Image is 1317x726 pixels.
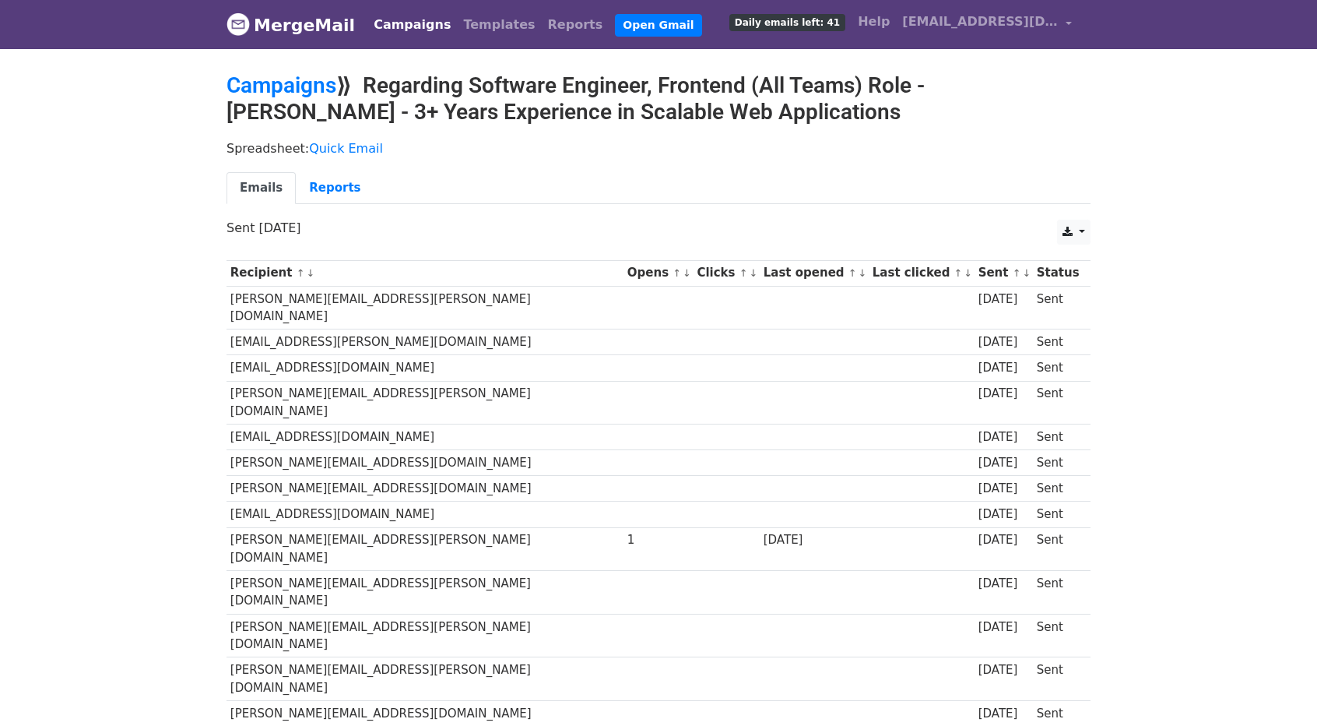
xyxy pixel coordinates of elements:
[1033,571,1083,615] td: Sent
[978,480,1030,498] div: [DATE]
[227,9,355,41] a: MergeMail
[978,619,1030,636] div: [DATE]
[227,220,1090,236] p: Sent [DATE]
[978,661,1030,679] div: [DATE]
[683,267,691,279] a: ↓
[978,575,1030,593] div: [DATE]
[227,172,296,204] a: Emails
[227,527,623,571] td: [PERSON_NAME][EMAIL_ADDRESS][PERSON_NAME][DOMAIN_NAME]
[954,267,963,279] a: ↑
[1033,425,1083,450] td: Sent
[227,260,623,286] th: Recipient
[297,267,305,279] a: ↑
[1033,286,1083,330] td: Sent
[723,6,852,37] a: Daily emails left: 41
[227,72,336,98] a: Campaigns
[978,385,1030,403] div: [DATE]
[227,425,623,450] td: [EMAIL_ADDRESS][DOMAIN_NAME]
[227,12,250,36] img: MergeMail logo
[227,140,1090,157] p: Spreadsheet:
[1022,267,1031,279] a: ↓
[227,614,623,657] td: [PERSON_NAME][EMAIL_ADDRESS][PERSON_NAME][DOMAIN_NAME]
[1033,502,1083,527] td: Sent
[739,267,748,279] a: ↑
[852,6,896,37] a: Help
[859,267,867,279] a: ↓
[729,14,845,31] span: Daily emails left: 41
[978,428,1030,446] div: [DATE]
[902,12,1058,31] span: [EMAIL_ADDRESS][DOMAIN_NAME]
[869,260,975,286] th: Last clicked
[978,506,1030,523] div: [DATE]
[227,657,623,701] td: [PERSON_NAME][EMAIL_ADDRESS][PERSON_NAME][DOMAIN_NAME]
[1033,260,1083,286] th: Status
[1033,614,1083,657] td: Sent
[1033,700,1083,726] td: Sent
[978,531,1030,549] div: [DATE]
[627,531,690,549] div: 1
[542,9,609,41] a: Reports
[227,330,623,355] td: [EMAIL_ADDRESS][PERSON_NAME][DOMAIN_NAME]
[296,172,374,204] a: Reports
[227,355,623,381] td: [EMAIL_ADDRESS][DOMAIN_NAME]
[306,267,314,279] a: ↓
[227,450,623,476] td: [PERSON_NAME][EMAIL_ADDRESS][DOMAIN_NAME]
[1033,355,1083,381] td: Sent
[1033,476,1083,502] td: Sent
[764,531,865,549] div: [DATE]
[227,381,623,425] td: [PERSON_NAME][EMAIL_ADDRESS][PERSON_NAME][DOMAIN_NAME]
[227,286,623,330] td: [PERSON_NAME][EMAIL_ADDRESS][PERSON_NAME][DOMAIN_NAME]
[615,14,701,37] a: Open Gmail
[1033,527,1083,571] td: Sent
[978,291,1030,308] div: [DATE]
[227,72,1090,125] h2: ⟫ Regarding Software Engineer, Frontend (All Teams) Role - [PERSON_NAME] - 3+ Years Experience in...
[1033,330,1083,355] td: Sent
[978,454,1030,472] div: [DATE]
[978,359,1030,377] div: [DATE]
[760,260,869,286] th: Last opened
[1033,450,1083,476] td: Sent
[227,502,623,527] td: [EMAIL_ADDRESS][DOMAIN_NAME]
[227,571,623,615] td: [PERSON_NAME][EMAIL_ADDRESS][PERSON_NAME][DOMAIN_NAME]
[848,267,857,279] a: ↑
[1033,657,1083,701] td: Sent
[1033,381,1083,425] td: Sent
[978,705,1030,723] div: [DATE]
[975,260,1033,286] th: Sent
[309,141,383,156] a: Quick Email
[964,267,972,279] a: ↓
[673,267,681,279] a: ↑
[749,267,757,279] a: ↓
[623,260,694,286] th: Opens
[457,9,541,41] a: Templates
[1013,267,1021,279] a: ↑
[227,700,623,726] td: [PERSON_NAME][EMAIL_ADDRESS][DOMAIN_NAME]
[694,260,760,286] th: Clicks
[367,9,457,41] a: Campaigns
[978,333,1030,351] div: [DATE]
[227,476,623,502] td: [PERSON_NAME][EMAIL_ADDRESS][DOMAIN_NAME]
[896,6,1078,43] a: [EMAIL_ADDRESS][DOMAIN_NAME]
